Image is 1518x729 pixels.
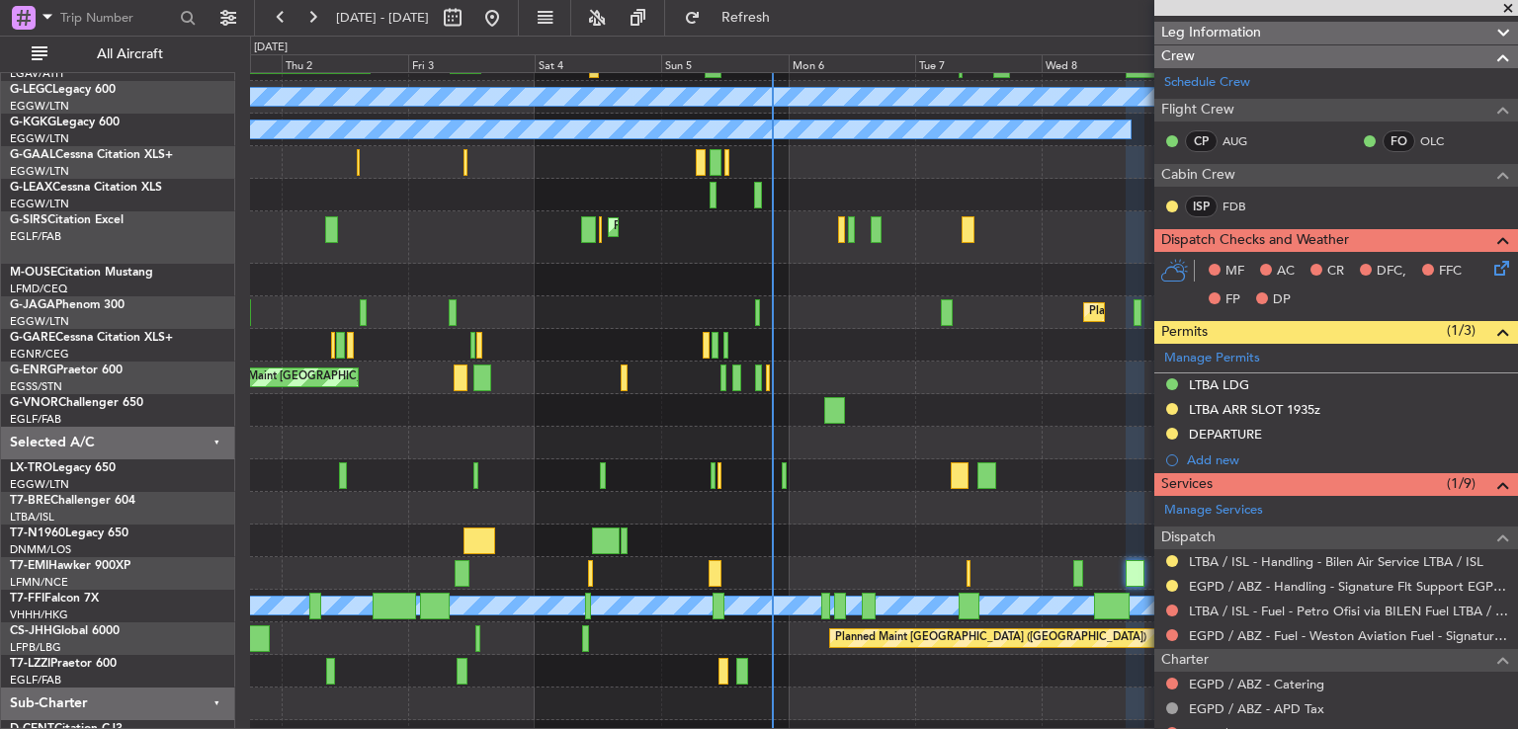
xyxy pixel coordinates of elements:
a: CS-JHHGlobal 6000 [10,625,120,637]
span: Dispatch [1161,526,1216,549]
div: Fri 3 [408,54,535,72]
a: G-KGKGLegacy 600 [10,117,120,128]
a: LTBA / ISL - Fuel - Petro Ofisi via BILEN Fuel LTBA / ISL [1189,603,1508,619]
span: T7-LZZI [10,658,50,670]
span: G-LEGC [10,84,52,96]
span: G-ENRG [10,364,56,376]
a: VHHH/HKG [10,607,68,622]
a: EGGW/LTN [10,197,69,211]
div: LTBA LDG [1189,376,1249,393]
span: Permits [1161,321,1208,344]
div: Planned Maint [GEOGRAPHIC_DATA] ([GEOGRAPHIC_DATA]) [1089,297,1400,327]
span: Dispatch Checks and Weather [1161,229,1349,252]
a: M-OUSECitation Mustang [10,267,153,279]
span: M-OUSE [10,267,57,279]
div: CP [1185,130,1218,152]
div: Wed 8 [1042,54,1168,72]
div: FO [1383,130,1415,152]
a: T7-BREChallenger 604 [10,495,135,507]
a: G-VNORChallenger 650 [10,397,143,409]
span: Cabin Crew [1161,164,1235,187]
a: EGLF/FAB [10,229,61,244]
span: Services [1161,473,1213,496]
span: FFC [1439,262,1462,282]
span: DFC, [1377,262,1406,282]
a: EGLF/FAB [10,673,61,688]
div: LTBA ARR SLOT 1935z [1189,401,1320,418]
a: T7-LZZIPraetor 600 [10,658,117,670]
a: G-LEGCLegacy 600 [10,84,116,96]
div: DEPARTURE [1189,426,1262,443]
a: EGPD / ABZ - Catering [1189,676,1324,692]
a: G-LEAXCessna Citation XLS [10,182,162,194]
a: G-GAALCessna Citation XLS+ [10,149,173,161]
a: LFMD/CEQ [10,282,67,296]
a: T7-EMIHawker 900XP [10,560,130,572]
div: [DATE] [254,40,288,56]
span: G-VNOR [10,397,58,409]
a: T7-FFIFalcon 7X [10,593,99,605]
a: G-SIRSCitation Excel [10,214,124,226]
div: Add new [1187,451,1508,468]
a: DNMM/LOS [10,542,71,557]
span: (1/3) [1447,320,1476,341]
span: Crew [1161,45,1195,68]
a: G-GARECessna Citation XLS+ [10,332,173,344]
a: LX-TROLegacy 650 [10,462,116,474]
span: CR [1327,262,1344,282]
a: FDB [1223,198,1267,215]
span: AC [1277,262,1295,282]
span: Charter [1161,649,1209,672]
a: G-ENRGPraetor 600 [10,364,123,376]
span: T7-FFI [10,593,44,605]
span: LX-TRO [10,462,52,474]
span: [DATE] - [DATE] [336,9,429,27]
button: Refresh [675,2,794,34]
span: Flight Crew [1161,99,1234,121]
input: Trip Number [60,3,174,33]
a: EGPD / ABZ - Fuel - Weston Aviation Fuel - Signature - EGPD / ABZ [1189,627,1508,644]
span: G-GAAL [10,149,55,161]
a: Manage Permits [1164,349,1260,368]
span: MF [1225,262,1244,282]
span: Refresh [705,11,788,25]
div: Sat 4 [535,54,661,72]
a: EGGW/LTN [10,164,69,179]
a: EGGW/LTN [10,477,69,492]
span: T7-EMI [10,560,48,572]
a: EGGW/LTN [10,314,69,329]
div: Tue 7 [915,54,1042,72]
span: G-JAGA [10,299,55,311]
a: EGPD / ABZ - APD Tax [1189,700,1324,717]
span: G-KGKG [10,117,56,128]
a: Schedule Crew [1164,73,1250,93]
button: All Aircraft [22,39,214,70]
a: EGLF/FAB [10,412,61,427]
a: LTBA / ISL - Handling - Bilen Air Service LTBA / ISL [1189,553,1483,570]
span: T7-BRE [10,495,50,507]
a: EGGW/LTN [10,131,69,146]
span: G-GARE [10,332,55,344]
span: Leg Information [1161,22,1261,44]
div: Planned Maint [GEOGRAPHIC_DATA] ([GEOGRAPHIC_DATA]) [614,212,925,242]
span: (1/9) [1447,473,1476,494]
a: T7-N1960Legacy 650 [10,527,128,539]
a: Manage Services [1164,501,1263,521]
a: EGGW/LTN [10,99,69,114]
a: LFPB/LBG [10,640,61,655]
a: G-JAGAPhenom 300 [10,299,125,311]
div: Thu 2 [282,54,408,72]
span: DP [1273,290,1291,310]
span: G-LEAX [10,182,52,194]
a: OLC [1420,132,1465,150]
div: Mon 6 [789,54,915,72]
span: T7-N1960 [10,527,65,539]
a: EGSS/STN [10,379,62,394]
span: All Aircraft [51,47,209,61]
div: Planned Maint [GEOGRAPHIC_DATA] ([GEOGRAPHIC_DATA]) [835,623,1146,653]
a: EGPD / ABZ - Handling - Signature Flt Support EGPD / ABZ [1189,578,1508,595]
span: FP [1225,290,1240,310]
span: G-SIRS [10,214,47,226]
a: LGAV/ATH [10,66,63,81]
div: ISP [1185,196,1218,217]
